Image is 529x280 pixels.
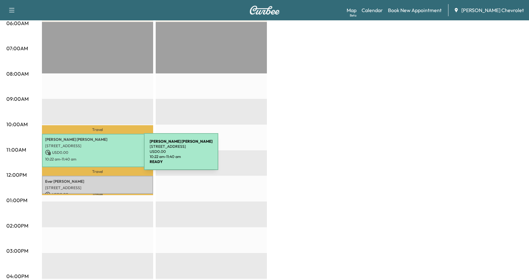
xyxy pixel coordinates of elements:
p: 06:00AM [6,19,29,27]
a: Calendar [362,6,383,14]
p: 02:00PM [6,222,28,229]
p: [STREET_ADDRESS] [45,185,150,190]
p: USD 0.00 [45,150,150,155]
p: 01:00PM [6,196,27,204]
p: 12:00PM [6,171,27,179]
p: 10:00AM [6,120,28,128]
p: 10:22 am - 11:40 am [45,157,150,162]
p: USD 0.00 [150,149,213,154]
img: Curbee Logo [249,6,280,15]
p: [STREET_ADDRESS] [150,144,213,149]
a: Book New Appointment [388,6,442,14]
p: 07:00AM [6,44,28,52]
p: Travel [42,125,153,134]
p: 09:00AM [6,95,29,103]
b: [PERSON_NAME] [PERSON_NAME] [150,139,213,144]
p: Travel [42,167,153,176]
p: Ever [PERSON_NAME] [45,179,150,184]
p: Travel [42,194,153,195]
p: [PERSON_NAME] [PERSON_NAME] [45,137,150,142]
span: [PERSON_NAME] Chevrolet [461,6,524,14]
p: 11:00AM [6,146,26,154]
p: 04:00PM [6,272,29,280]
p: [STREET_ADDRESS] [45,143,150,148]
b: READY [150,159,163,164]
div: Beta [350,13,356,18]
p: 03:00PM [6,247,28,255]
p: 10:22 am - 11:40 am [150,154,213,159]
p: 08:00AM [6,70,29,78]
p: USD 0.00 [45,192,150,197]
a: MapBeta [347,6,356,14]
